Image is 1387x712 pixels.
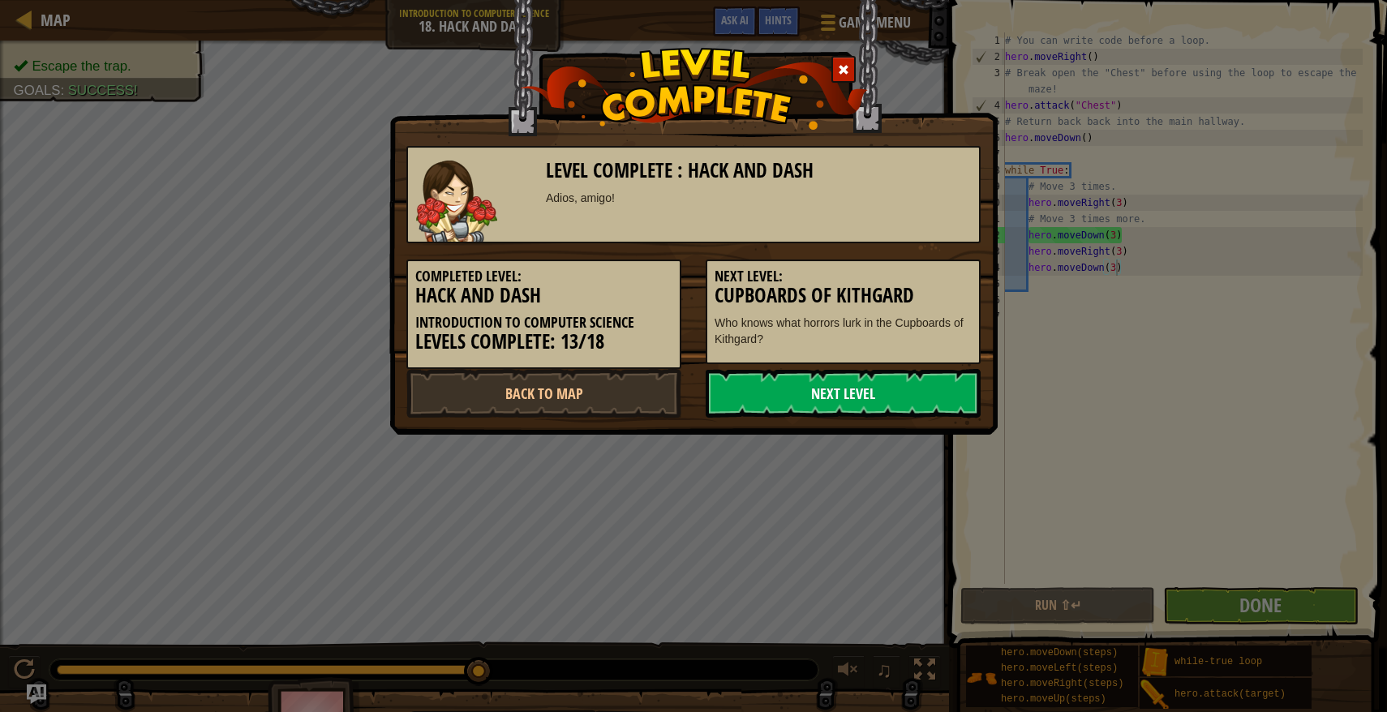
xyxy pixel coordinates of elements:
p: Who knows what horrors lurk in the Cupboards of Kithgard? [715,315,972,347]
a: Back to Map [406,369,681,418]
a: Next Level [706,369,981,418]
h3: Level Complete : Hack and Dash [546,160,972,182]
h3: Levels Complete: 13/18 [415,331,672,353]
h5: Completed Level: [415,268,672,285]
div: Adios, amigo! [546,190,972,206]
h5: Next Level: [715,268,972,285]
img: guardian.png [416,161,497,242]
h5: Introduction to Computer Science [415,315,672,331]
img: level_complete.png [520,48,868,130]
h3: Hack and Dash [415,285,672,307]
h3: Cupboards of Kithgard [715,285,972,307]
